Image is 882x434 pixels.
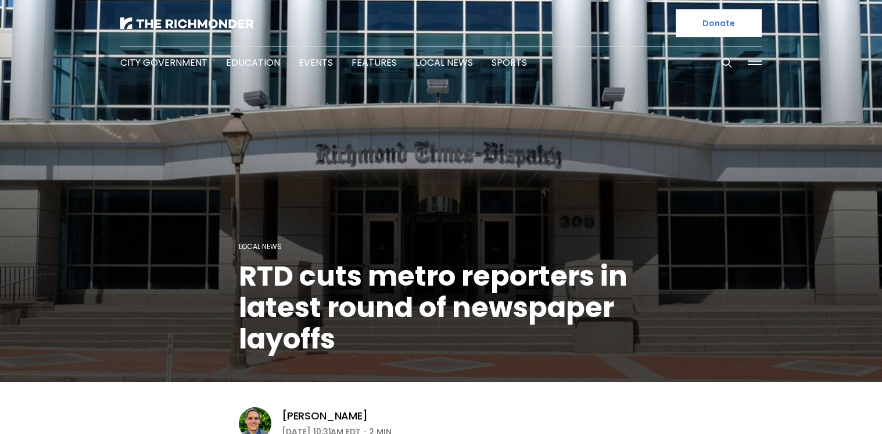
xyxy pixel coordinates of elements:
h1: RTD cuts metro reporters in latest round of newspaper layoffs [239,261,643,355]
a: Donate [676,9,762,37]
iframe: portal-trigger [784,377,882,434]
a: Sports [492,56,527,69]
button: Search this site [718,54,736,72]
a: City Government [120,56,207,69]
img: The Richmonder [120,17,254,29]
a: Features [352,56,397,69]
a: Local News [239,241,282,251]
a: [PERSON_NAME] [282,409,368,423]
a: Events [299,56,333,69]
a: Local News [415,56,473,69]
a: Education [226,56,280,69]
